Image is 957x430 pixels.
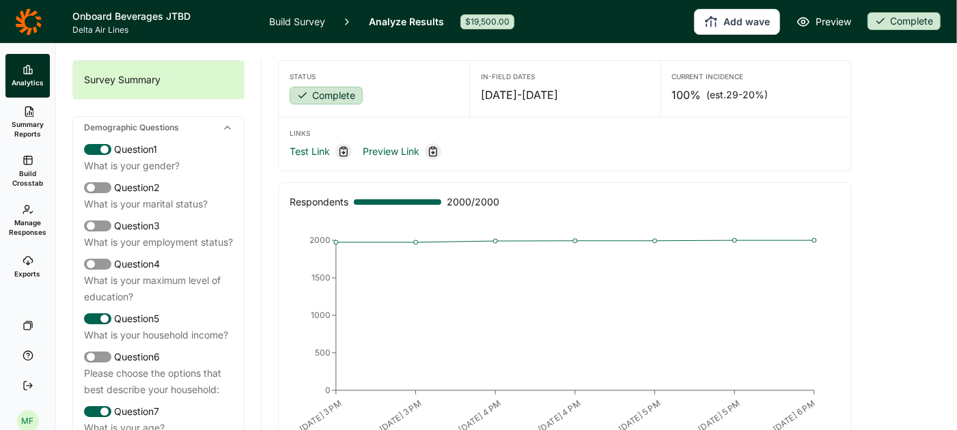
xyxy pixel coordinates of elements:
[447,194,499,210] span: 2000 / 2000
[72,8,253,25] h1: Onboard Beverages JTBD
[290,194,348,210] div: Respondents
[73,61,244,99] div: Survey Summary
[84,349,233,365] div: Question 6
[84,158,233,174] div: What is your gender?
[672,72,840,81] div: Current Incidence
[5,98,50,147] a: Summary Reports
[315,347,331,358] tspan: 500
[311,310,331,320] tspan: 1000
[84,218,233,234] div: Question 3
[694,9,780,35] button: Add wave
[460,14,514,29] div: $19,500.00
[290,143,330,160] a: Test Link
[672,87,702,103] span: 100%
[335,143,352,160] div: Copy link
[84,403,233,420] div: Question 7
[5,196,50,245] a: Manage Responses
[481,87,649,103] div: [DATE] - [DATE]
[816,14,851,30] span: Preview
[84,272,233,305] div: What is your maximum level of education?
[9,218,46,237] span: Manage Responses
[11,119,44,139] span: Summary Reports
[5,147,50,196] a: Build Crosstab
[868,12,941,31] button: Complete
[84,234,233,250] div: What is your employment status?
[290,87,363,106] button: Complete
[425,143,441,160] div: Copy link
[84,311,233,327] div: Question 5
[311,272,331,283] tspan: 1500
[84,196,233,212] div: What is your marital status?
[290,72,458,81] div: Status
[290,128,840,138] div: Links
[84,141,233,158] div: Question 1
[11,169,44,188] span: Build Crosstab
[72,25,253,35] span: Delta Air Lines
[309,235,331,245] tspan: 2000
[290,87,363,104] div: Complete
[84,256,233,272] div: Question 4
[707,88,768,102] span: (est. 29-20% )
[796,14,851,30] a: Preview
[12,78,44,87] span: Analytics
[363,143,419,160] a: Preview Link
[84,365,233,398] div: Please choose the options that best describe your household:
[5,245,50,289] a: Exports
[5,54,50,98] a: Analytics
[868,12,941,30] div: Complete
[84,180,233,196] div: Question 2
[73,117,244,139] div: Demographic Questions
[84,327,233,343] div: What is your household income?
[481,72,649,81] div: In-Field Dates
[325,385,331,395] tspan: 0
[15,269,41,278] span: Exports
